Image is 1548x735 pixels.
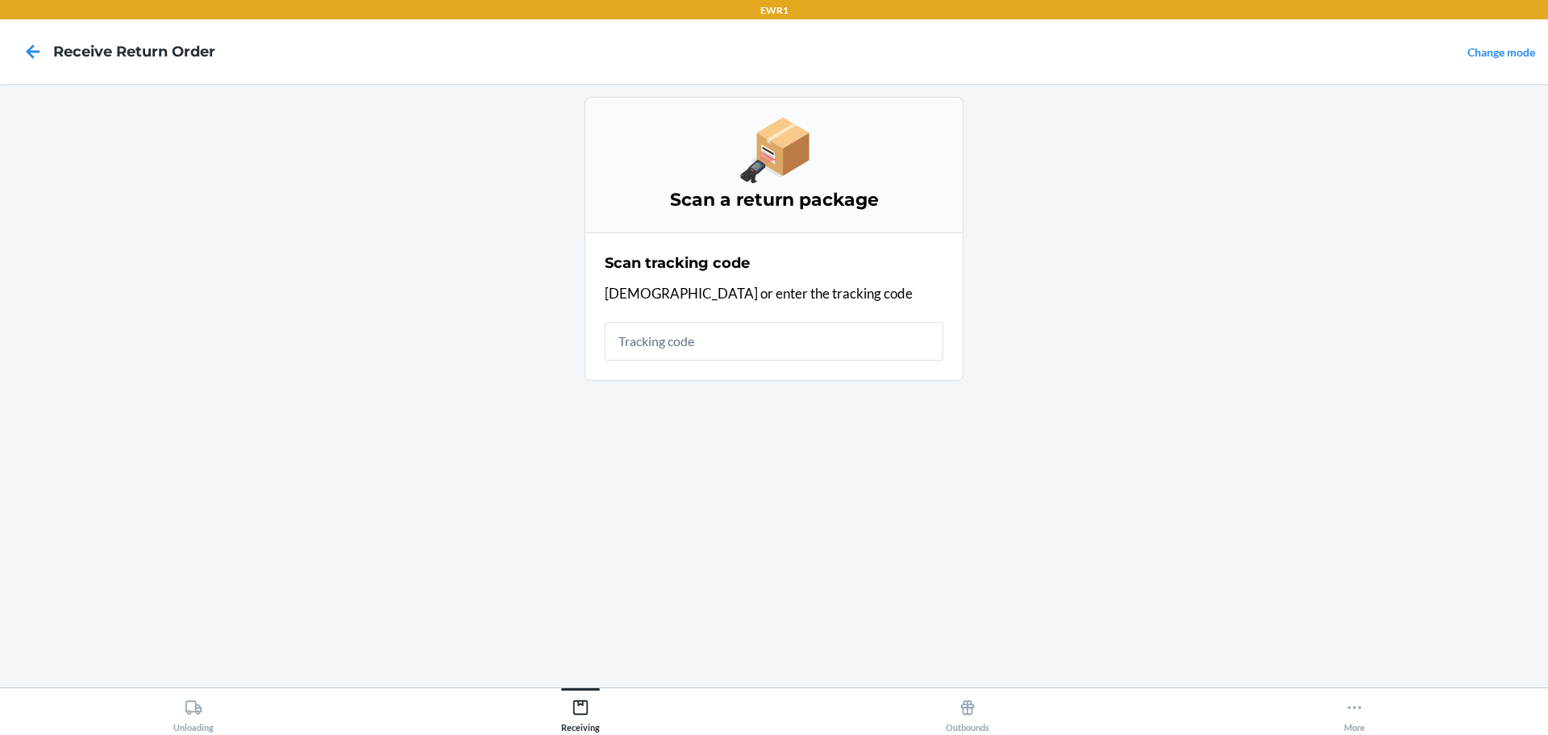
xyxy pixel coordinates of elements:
button: More [1161,688,1548,733]
h3: Scan a return package [605,187,943,213]
input: Tracking code [605,322,943,361]
p: EWR1 [760,3,789,18]
div: More [1344,692,1365,733]
a: Change mode [1467,45,1535,59]
button: Outbounds [774,688,1161,733]
div: Unloading [173,692,214,733]
div: Outbounds [946,692,989,733]
h2: Scan tracking code [605,253,750,274]
div: Receiving [561,692,600,733]
button: Receiving [387,688,774,733]
h4: Receive Return Order [53,41,215,62]
p: [DEMOGRAPHIC_DATA] or enter the tracking code [605,283,943,304]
